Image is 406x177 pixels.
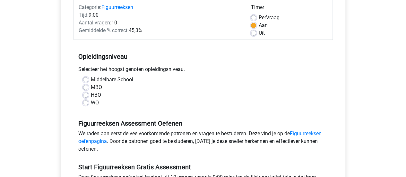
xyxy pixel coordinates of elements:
[91,84,102,91] label: MBO
[74,11,246,19] div: 9:00
[101,4,133,10] a: Figuurreeksen
[91,99,99,107] label: WO
[91,76,133,84] label: Middelbare School
[259,14,266,21] span: Per
[78,119,328,127] h5: Figuurreeksen Assessment Oefenen
[259,14,280,22] label: Vraag
[78,50,328,63] h5: Opleidingsniveau
[251,4,328,14] div: Timer
[74,27,246,34] div: 45,3%
[78,163,328,171] h5: Start Figuurreeksen Gratis Assessment
[79,27,129,33] span: Gemiddelde % correct:
[73,66,333,76] div: Selecteer het hoogst genoten opleidingsniveau.
[79,4,101,10] span: Categorie:
[79,12,89,18] span: Tijd:
[259,22,268,29] label: Aan
[91,91,101,99] label: HBO
[259,29,265,37] label: Uit
[73,130,333,155] div: We raden aan eerst de veelvoorkomende patronen en vragen te bestuderen. Deze vind je op de . Door...
[74,19,246,27] div: 10
[79,20,111,26] span: Aantal vragen:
